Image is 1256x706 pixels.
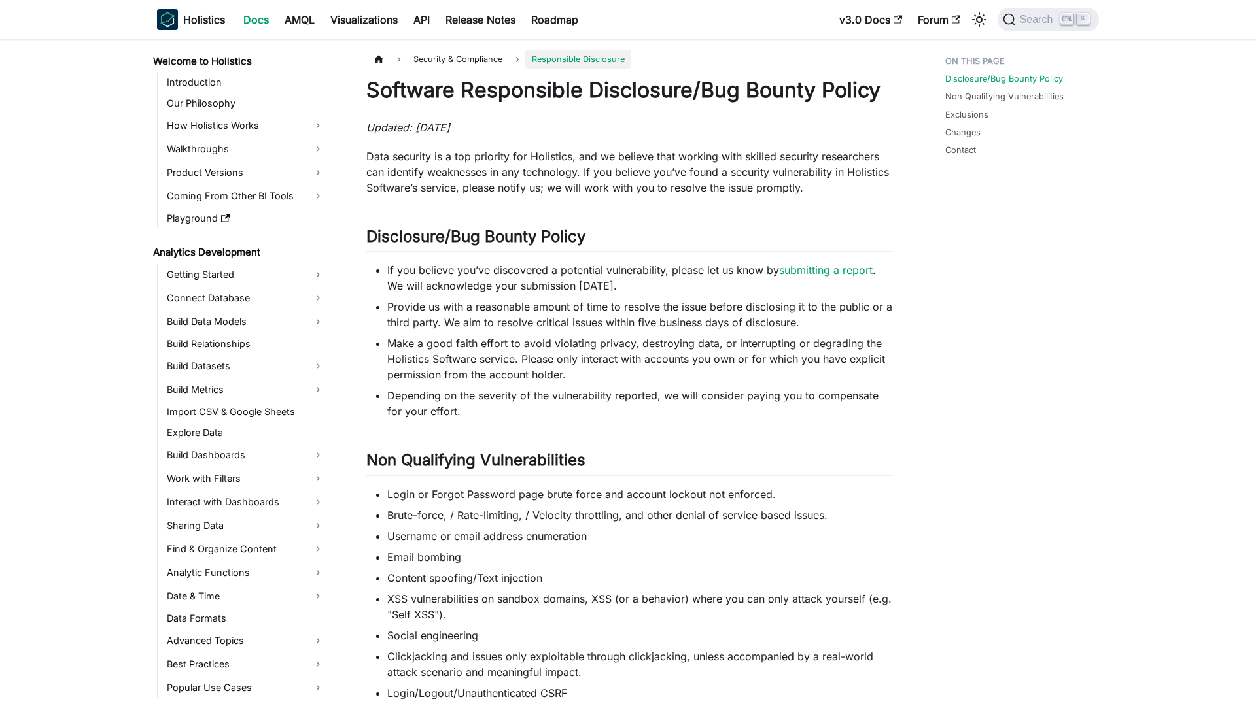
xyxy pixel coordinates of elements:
li: Username or email address enumeration [387,528,893,544]
a: Build Datasets [163,356,328,377]
a: Roadmap [523,9,586,30]
a: Build Relationships [163,335,328,353]
a: Docs [235,9,277,30]
a: Release Notes [438,9,523,30]
a: API [406,9,438,30]
li: Content spoofing/Text injection [387,570,893,586]
a: Our Philosophy [163,94,328,112]
span: Responsible Disclosure [525,50,631,69]
button: Search (Ctrl+K) [998,8,1099,31]
li: Clickjacking and issues only exploitable through clickjacking, unless accompanied by a real-world... [387,648,893,680]
a: Analytics Development [149,243,328,261]
a: Build Dashboards [163,445,328,465]
a: v3.0 Docs [831,9,910,30]
span: Search [1016,14,1061,25]
span: Security & Compliance [407,50,509,69]
li: If you believe you’ve discovered a potential vulnerability, please let us know by . We will ackno... [387,262,893,294]
kbd: K [1077,13,1090,25]
a: Interact with Dashboards [163,492,328,513]
h2: Non Qualifying Vulnerabilities [366,450,893,475]
a: Work with Filters [163,468,328,489]
a: Playground [163,209,328,227]
p: Data security is a top priority for Holistics, and we believe that working with skilled security ... [366,148,893,195]
a: Connect Database [163,288,328,309]
a: Build Metrics [163,379,328,400]
li: Social engineering [387,628,893,643]
a: Date & Time [163,586,328,607]
h2: Disclosure/Bug Bounty Policy [366,227,893,252]
a: Popular Use Cases [163,677,328,698]
a: AMQL [277,9,323,30]
a: Getting Started [163,264,328,285]
img: Holistics [157,9,178,30]
li: Login/Logout/Unauthenticated CSRF [387,685,893,701]
li: XSS vulnerabilities on sandbox domains, XSS (or a behavior) where you can only attack yourself (e... [387,591,893,622]
a: Disclosure/Bug Bounty Policy [945,73,1063,85]
li: Brute-force, / Rate-limiting, / Velocity throttling, and other denial of service based issues. [387,507,893,523]
a: HolisticsHolistics [157,9,225,30]
a: How Holistics Works [163,115,328,136]
a: Introduction [163,73,328,92]
a: Walkthroughs [163,139,328,160]
button: Switch between dark and light mode (currently light mode) [969,9,990,30]
a: Coming From Other BI Tools [163,186,328,207]
a: Best Practices [163,654,328,675]
a: Data Formats [163,609,328,628]
a: Home page [366,50,391,69]
a: submitting a report [779,263,873,277]
li: Email bombing [387,549,893,565]
a: Welcome to Holistics [149,52,328,71]
a: Advanced Topics [163,630,328,651]
a: Visualizations [323,9,406,30]
li: Provide us with a reasonable amount of time to resolve the issue before disclosing it to the publ... [387,299,893,330]
em: Updated: [DATE] [366,121,450,134]
a: Changes [945,126,981,139]
nav: Breadcrumbs [366,50,893,69]
a: Find & Organize Content [163,539,328,560]
li: Login or Forgot Password page brute force and account lockout not enforced. [387,486,893,502]
a: Contact [945,144,976,156]
a: Forum [910,9,968,30]
li: Make a good faith effort to avoid violating privacy, destroying data, or interrupting or degradin... [387,335,893,382]
nav: Docs sidebar [144,39,340,706]
b: Holistics [183,12,225,27]
li: Depending on the severity of the vulnerability reported, we will consider paying you to compensat... [387,388,893,419]
h1: Software Responsible Disclosure/Bug Bounty Policy [366,77,893,103]
a: Non Qualifying Vulnerabilities [945,90,1064,103]
a: Build Data Models [163,311,328,332]
a: Analytic Functions [163,562,328,583]
a: Import CSV & Google Sheets [163,403,328,421]
a: Explore Data [163,424,328,442]
a: Product Versions [163,162,328,183]
a: Exclusions [945,109,988,121]
a: Sharing Data [163,515,328,536]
